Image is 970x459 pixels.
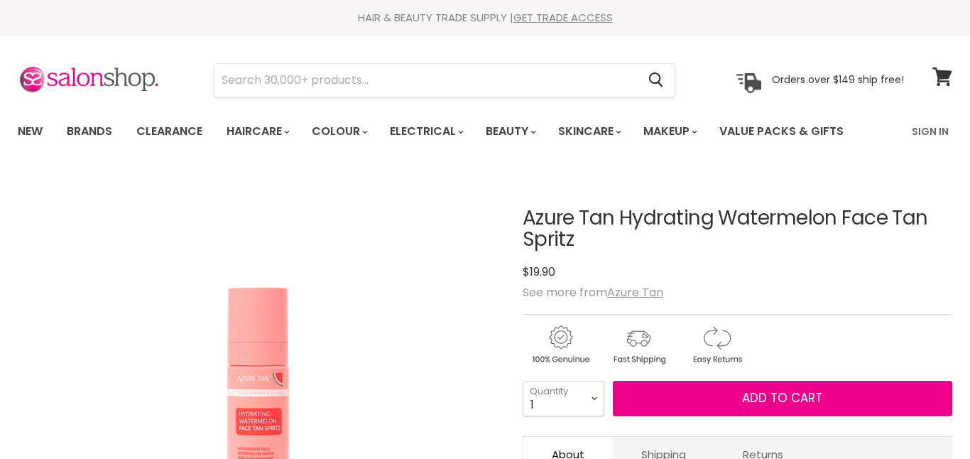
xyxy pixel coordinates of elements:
a: Azure Tan [607,284,663,301]
span: See more from [523,284,663,301]
select: Quantity [523,381,604,416]
ul: Main menu [7,111,879,152]
span: $19.90 [523,264,555,280]
img: shipping.gif [601,323,676,367]
a: Beauty [475,117,545,146]
img: genuine.gif [523,323,598,367]
button: Search [637,64,675,97]
a: Value Packs & Gifts [709,117,854,146]
img: returns.gif [679,323,754,367]
h1: Azure Tan Hydrating Watermelon Face Tan Spritz [523,207,952,252]
a: New [7,117,53,146]
a: Electrical [379,117,472,146]
form: Product [214,63,675,97]
button: Add to cart [613,381,952,416]
a: Clearance [126,117,213,146]
a: Makeup [633,117,706,146]
a: Colour [301,117,376,146]
a: Skincare [547,117,630,146]
p: Orders over $149 ship free! [772,73,904,86]
input: Search [214,64,637,97]
a: GET TRADE ACCESS [513,10,613,25]
span: Add to cart [742,389,822,406]
a: Haircare [216,117,298,146]
a: Sign In [903,117,957,146]
a: Brands [56,117,123,146]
